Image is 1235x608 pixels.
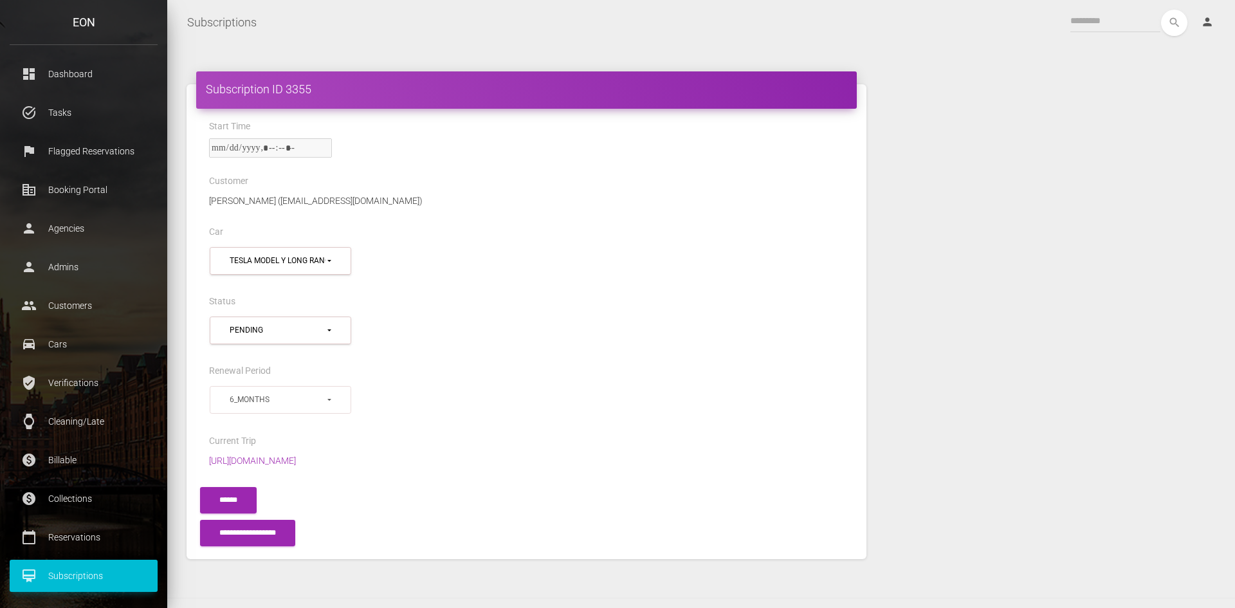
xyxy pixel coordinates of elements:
[19,489,148,508] p: Collections
[10,174,158,206] a: corporate_fare Booking Portal
[199,193,854,208] div: [PERSON_NAME] ([EMAIL_ADDRESS][DOMAIN_NAME])
[230,394,325,405] div: 6_months
[209,226,223,239] label: Car
[210,386,351,414] button: 6_months
[1191,10,1225,35] a: person
[209,295,235,308] label: Status
[19,566,148,585] p: Subscriptions
[230,255,325,266] div: Tesla Model Y Long Range AWD (1223B5 in 89118)
[10,405,158,438] a: watch Cleaning/Late
[10,58,158,90] a: dashboard Dashboard
[10,251,158,283] a: person Admins
[19,219,148,238] p: Agencies
[10,290,158,322] a: people Customers
[19,180,148,199] p: Booking Portal
[10,483,158,515] a: paid Collections
[19,373,148,392] p: Verifications
[10,97,158,129] a: task_alt Tasks
[19,335,148,354] p: Cars
[10,328,158,360] a: drive_eta Cars
[19,64,148,84] p: Dashboard
[10,367,158,399] a: verified_user Verifications
[206,81,847,97] h4: Subscription ID 3355
[19,296,148,315] p: Customers
[230,325,325,336] div: pending
[19,450,148,470] p: Billable
[19,528,148,547] p: Reservations
[209,435,256,448] label: Current Trip
[209,175,248,188] label: Customer
[209,365,271,378] label: Renewal Period
[210,247,351,275] button: Tesla Model Y Long Range AWD (1223B5 in 89118)
[19,103,148,122] p: Tasks
[187,6,257,39] a: Subscriptions
[1201,15,1214,28] i: person
[209,120,250,133] label: Start Time
[10,521,158,553] a: calendar_today Reservations
[19,412,148,431] p: Cleaning/Late
[19,142,148,161] p: Flagged Reservations
[10,560,158,592] a: card_membership Subscriptions
[10,444,158,476] a: paid Billable
[19,257,148,277] p: Admins
[210,317,351,344] button: pending
[199,456,306,466] a: [URL][DOMAIN_NAME]
[1161,10,1187,36] button: search
[10,212,158,244] a: person Agencies
[10,135,158,167] a: flag Flagged Reservations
